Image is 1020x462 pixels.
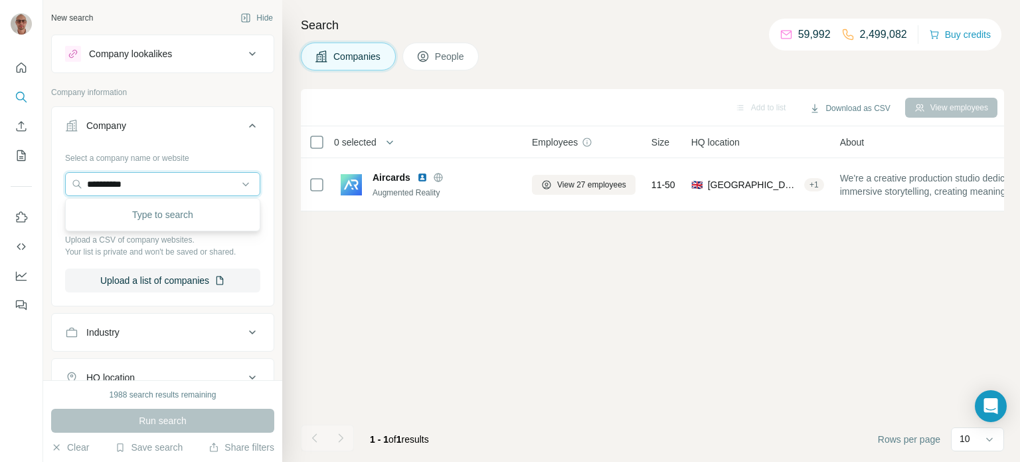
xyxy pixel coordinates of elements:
span: People [435,50,466,63]
button: Buy credits [929,25,991,44]
p: Company information [51,86,274,98]
div: 1988 search results remaining [110,389,216,401]
button: Use Surfe on LinkedIn [11,205,32,229]
p: Your list is private and won't be saved or shared. [65,246,260,258]
button: My lists [11,144,32,168]
span: 🇬🇧 [691,178,703,191]
p: Upload a CSV of company websites. [65,234,260,246]
button: Hide [231,8,282,28]
div: Type to search [68,201,257,228]
span: Size [651,136,669,149]
button: Search [11,85,32,109]
span: 1 [396,434,402,445]
p: 10 [960,432,970,445]
div: Select a company name or website [65,147,260,164]
button: HQ location [52,362,274,394]
p: 2,499,082 [860,27,907,43]
div: Open Intercom Messenger [975,390,1007,422]
span: About [840,136,865,149]
span: [GEOGRAPHIC_DATA] [708,178,799,191]
button: Company [52,110,274,147]
p: 59,992 [798,27,831,43]
div: Company lookalikes [89,47,172,60]
div: HQ location [86,371,135,384]
button: Clear [51,441,89,454]
button: Use Surfe API [11,235,32,259]
span: results [370,434,429,445]
img: Logo of Aircards [341,174,362,195]
button: Upload a list of companies [65,269,260,292]
button: Company lookalikes [52,38,274,70]
span: of [388,434,396,445]
span: 0 selected [334,136,377,149]
button: Quick start [11,56,32,80]
button: Share filters [209,441,274,454]
span: HQ location [691,136,740,149]
button: Download as CSV [800,98,899,118]
button: Feedback [11,293,32,317]
span: Rows per page [878,433,940,446]
div: + 1 [804,179,824,191]
div: Industry [86,326,120,339]
button: Industry [52,316,274,348]
img: LinkedIn logo [417,172,428,183]
span: 11-50 [651,178,675,191]
div: Augmented Reality [373,187,516,199]
img: Avatar [11,13,32,35]
span: Companies [333,50,382,63]
span: 1 - 1 [370,434,388,445]
button: View 27 employees [532,175,636,195]
button: Save search [115,441,183,454]
div: New search [51,12,93,24]
span: Aircards [373,171,410,184]
div: Company [86,119,126,132]
span: View 27 employees [557,179,626,191]
button: Dashboard [11,264,32,288]
h4: Search [301,16,1004,35]
span: Employees [532,136,578,149]
button: Enrich CSV [11,114,32,138]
